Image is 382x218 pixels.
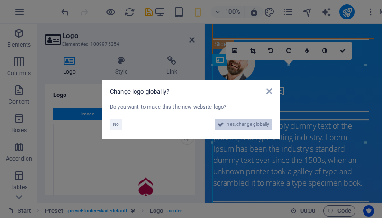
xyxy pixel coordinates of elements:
[110,104,272,112] div: Do you want to make this the new website logo?
[110,119,122,130] button: No
[113,119,119,130] span: No
[110,88,169,95] span: Change logo globally?
[215,119,272,130] button: Yes, change globally
[227,119,269,130] span: Yes, change globally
